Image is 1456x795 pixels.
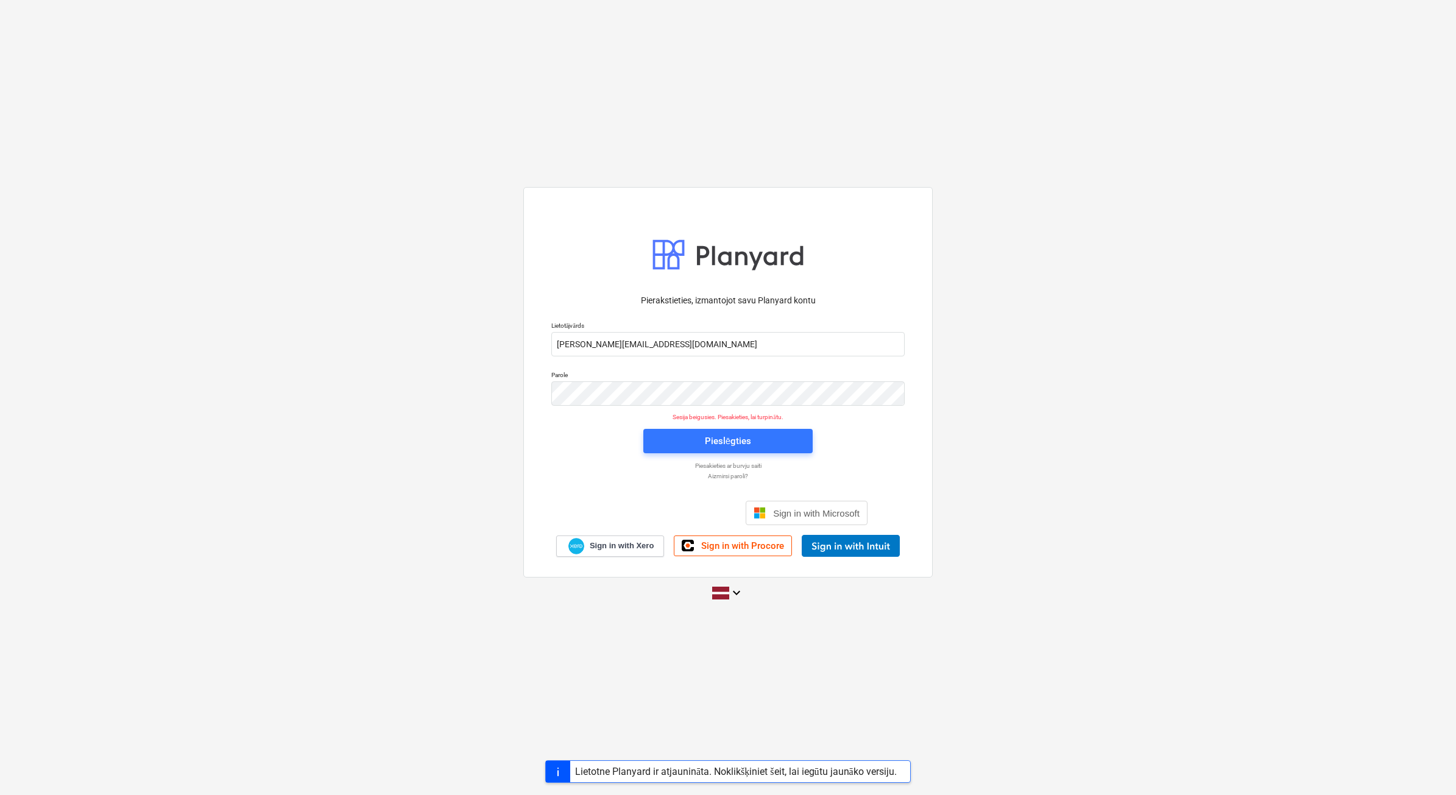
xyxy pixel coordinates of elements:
[551,322,905,332] p: Lietotājvārds
[729,585,744,600] i: keyboard_arrow_down
[568,538,584,554] img: Xero logo
[545,472,911,480] a: Aizmirsi paroli?
[575,766,897,777] div: Lietotne Planyard ir atjaunināta. Noklikšķiniet šeit, lai iegūtu jaunāko versiju.
[545,462,911,470] a: Piesakieties ar burvju saiti
[674,535,792,556] a: Sign in with Procore
[556,535,665,557] a: Sign in with Xero
[643,429,813,453] button: Pieslēgties
[551,294,905,307] p: Pierakstieties, izmantojot savu Planyard kontu
[551,371,905,381] p: Parole
[582,500,742,526] iframe: Кнопка "Войти с аккаунтом Google"
[1395,737,1456,795] iframe: Chat Widget
[544,413,912,421] p: Sesija beigusies. Piesakieties, lai turpinātu.
[590,540,654,551] span: Sign in with Xero
[705,433,751,449] div: Pieslēgties
[701,540,784,551] span: Sign in with Procore
[773,508,860,518] span: Sign in with Microsoft
[551,332,905,356] input: Lietotājvārds
[754,507,766,519] img: Microsoft logo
